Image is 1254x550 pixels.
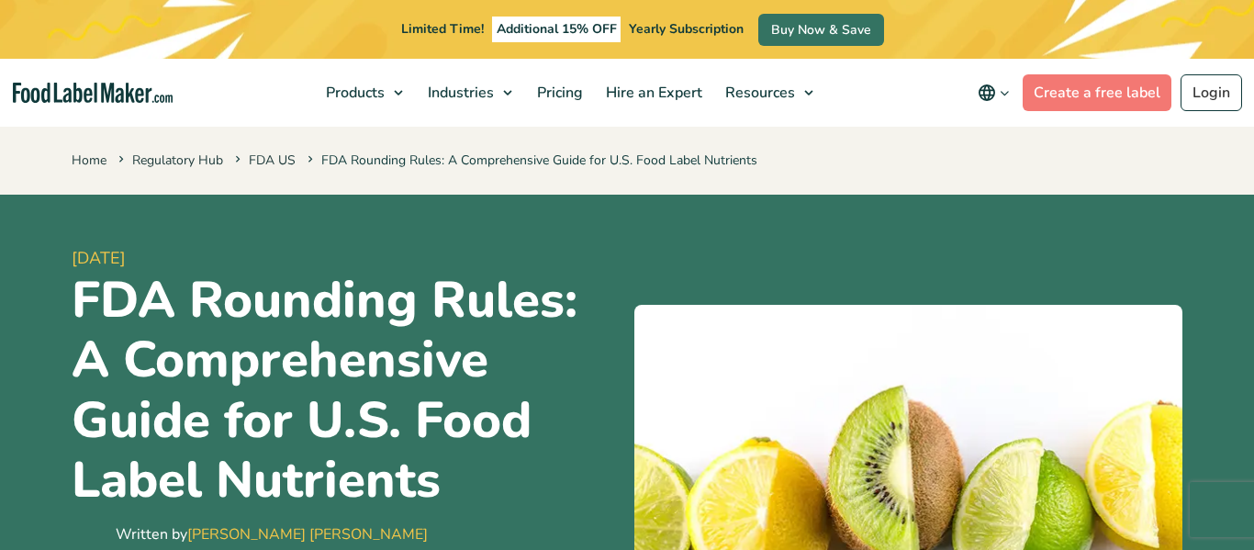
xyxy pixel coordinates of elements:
[422,83,496,103] span: Industries
[315,59,412,127] a: Products
[492,17,621,42] span: Additional 15% OFF
[1181,74,1242,111] a: Login
[417,59,521,127] a: Industries
[758,14,884,46] a: Buy Now & Save
[132,152,223,169] a: Regulatory Hub
[720,83,797,103] span: Resources
[629,20,744,38] span: Yearly Subscription
[72,271,620,511] h1: FDA Rounding Rules: A Comprehensive Guide for U.S. Food Label Nutrients
[72,246,620,271] span: [DATE]
[1023,74,1171,111] a: Create a free label
[595,59,710,127] a: Hire an Expert
[304,152,757,169] span: FDA Rounding Rules: A Comprehensive Guide for U.S. Food Label Nutrients
[187,524,428,544] a: [PERSON_NAME] [PERSON_NAME]
[532,83,585,103] span: Pricing
[600,83,704,103] span: Hire an Expert
[116,523,428,545] div: Written by
[320,83,386,103] span: Products
[526,59,590,127] a: Pricing
[714,59,823,127] a: Resources
[72,152,106,169] a: Home
[401,20,484,38] span: Limited Time!
[249,152,296,169] a: FDA US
